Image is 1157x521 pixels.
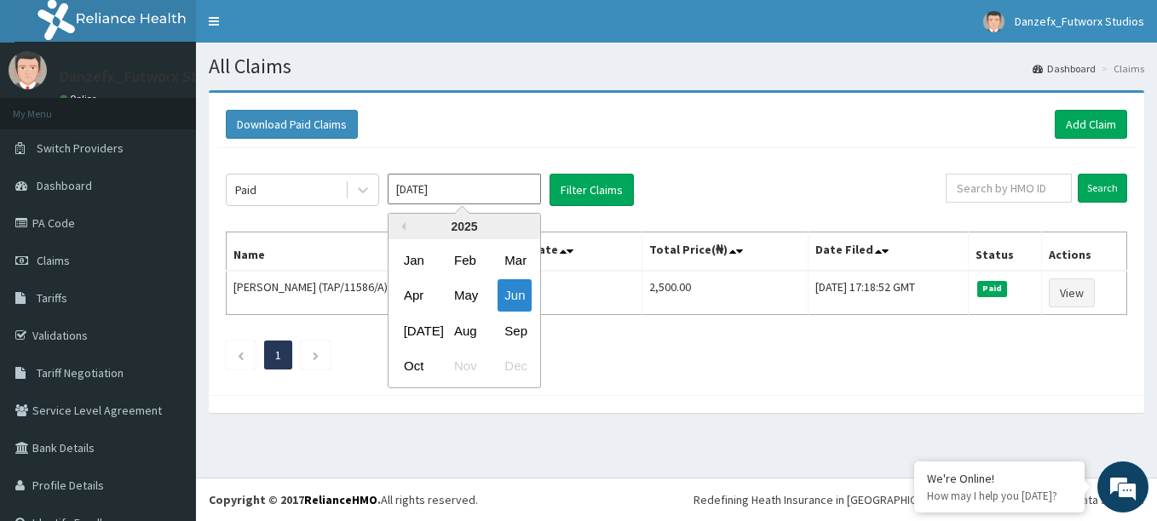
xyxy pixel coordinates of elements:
[447,280,481,312] div: Choose May 2025
[498,244,532,276] div: Choose March 2025
[1078,174,1127,203] input: Search
[9,343,325,403] textarea: Type your message and hit 'Enter'
[60,69,233,84] p: Danzefx_Futworx Studios
[9,51,47,89] img: User Image
[235,181,256,198] div: Paid
[226,110,358,139] button: Download Paid Claims
[275,347,281,363] a: Page 1 is your current page
[642,232,808,272] th: Total Price(₦)
[312,347,319,363] a: Next page
[1097,61,1144,76] li: Claims
[694,491,1144,508] div: Redefining Heath Insurance in [GEOGRAPHIC_DATA] using Telemedicine and Data Science!
[389,243,540,384] div: month 2025-06
[498,280,532,312] div: Choose June 2025
[1033,61,1096,76] a: Dashboard
[498,315,532,346] div: Choose September 2025
[946,174,1072,203] input: Search by HMO ID
[397,280,431,312] div: Choose April 2025
[227,271,463,315] td: [PERSON_NAME] (TAP/11586/A)
[968,232,1042,272] th: Status
[37,253,70,268] span: Claims
[37,290,67,306] span: Tariffs
[447,315,481,346] div: Choose August 2025
[927,489,1072,503] p: How may I help you today?
[388,174,541,204] input: Select Month and Year
[808,232,968,272] th: Date Filed
[37,178,92,193] span: Dashboard
[60,93,101,105] a: Online
[1049,278,1095,307] a: View
[1055,110,1127,139] a: Add Claim
[1015,14,1144,29] span: Danzefx_Futworx Studios
[397,222,406,231] button: Previous Year
[447,244,481,276] div: Choose February 2025
[196,478,1157,521] footer: All rights reserved.
[977,281,1008,296] span: Paid
[304,492,377,507] a: RelianceHMO
[389,214,540,239] div: 2025
[227,232,463,272] th: Name
[37,140,124,156] span: Switch Providers
[209,492,381,507] strong: Copyright © 2017 .
[397,315,431,346] div: Choose July 2025
[209,55,1144,77] h1: All Claims
[1042,232,1127,272] th: Actions
[37,365,124,381] span: Tariff Negotiation
[279,9,320,49] div: Minimize live chat window
[927,471,1072,486] div: We're Online!
[550,174,634,206] button: Filter Claims
[808,271,968,315] td: [DATE] 17:18:52 GMT
[32,85,69,128] img: d_794563401_company_1708531726252_794563401
[99,153,235,325] span: We're online!
[397,244,431,276] div: Choose January 2025
[642,271,808,315] td: 2,500.00
[89,95,286,117] div: Chat with us now
[397,351,431,382] div: Choose October 2025
[983,11,1004,32] img: User Image
[237,347,245,363] a: Previous page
